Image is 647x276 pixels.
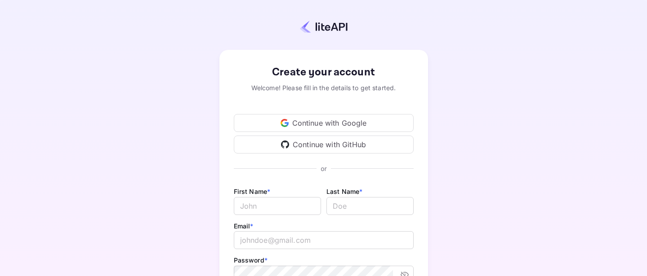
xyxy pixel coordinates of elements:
label: Password [234,256,268,264]
div: Create your account [234,64,414,80]
div: Continue with Google [234,114,414,132]
input: johndoe@gmail.com [234,231,414,249]
div: Welcome! Please fill in the details to get started. [234,83,414,92]
img: liteapi [300,20,348,33]
label: Last Name [326,188,363,195]
label: Email [234,222,254,230]
label: First Name [234,188,271,195]
div: Continue with GitHub [234,136,414,153]
input: Doe [326,197,414,215]
input: John [234,197,321,215]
